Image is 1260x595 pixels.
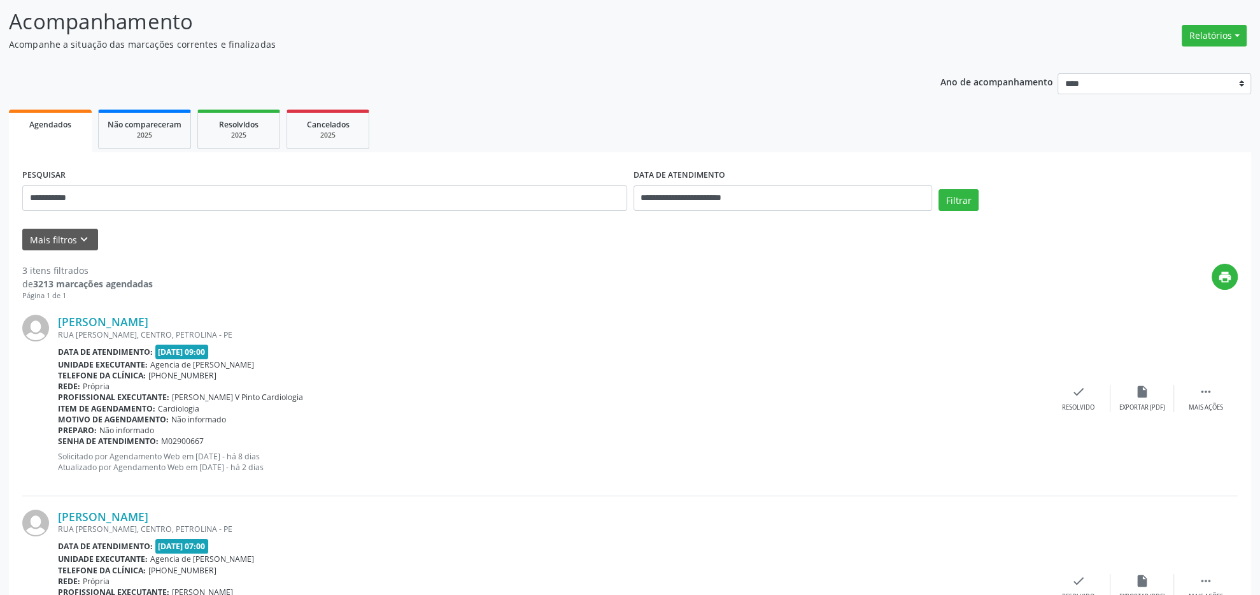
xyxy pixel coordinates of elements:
[1199,574,1213,588] i: 
[1212,264,1238,290] button: print
[58,524,1047,534] div: RUA [PERSON_NAME], CENTRO, PETROLINA - PE
[22,315,49,341] img: img
[634,166,725,185] label: DATA DE ATENDIMENTO
[83,381,110,392] span: Própria
[22,277,153,290] div: de
[150,554,254,564] span: Agencia de [PERSON_NAME]
[1062,403,1094,412] div: Resolvido
[172,392,303,403] span: [PERSON_NAME] V Pinto Cardiologia
[155,345,209,359] span: [DATE] 09:00
[1135,574,1149,588] i: insert_drive_file
[22,166,66,185] label: PESQUISAR
[1072,574,1086,588] i: check
[33,278,153,290] strong: 3213 marcações agendadas
[58,347,153,357] b: Data de atendimento:
[1072,385,1086,399] i: check
[150,359,254,370] span: Agencia de [PERSON_NAME]
[22,290,153,301] div: Página 1 de 1
[1182,25,1247,47] button: Relatórios
[1199,385,1213,399] i: 
[148,565,216,576] span: [PHONE_NUMBER]
[940,73,1053,89] p: Ano de acompanhamento
[161,436,204,447] span: M02900667
[1119,403,1165,412] div: Exportar (PDF)
[58,436,159,447] b: Senha de atendimento:
[22,264,153,277] div: 3 itens filtrados
[1218,270,1232,284] i: print
[108,131,181,140] div: 2025
[58,414,169,425] b: Motivo de agendamento:
[58,425,97,436] b: Preparo:
[58,329,1047,340] div: RUA [PERSON_NAME], CENTRO, PETROLINA - PE
[1189,403,1223,412] div: Mais ações
[58,451,1047,473] p: Solicitado por Agendamento Web em [DATE] - há 8 dias Atualizado por Agendamento Web em [DATE] - h...
[58,359,148,370] b: Unidade executante:
[58,370,146,381] b: Telefone da clínica:
[219,119,258,130] span: Resolvidos
[58,576,80,587] b: Rede:
[158,403,199,414] span: Cardiologia
[99,425,154,436] span: Não informado
[307,119,350,130] span: Cancelados
[58,541,153,552] b: Data de atendimento:
[58,381,80,392] b: Rede:
[9,6,879,38] p: Acompanhamento
[22,510,49,536] img: img
[938,189,979,211] button: Filtrar
[58,403,155,414] b: Item de agendamento:
[9,38,879,51] p: Acompanhe a situação das marcações correntes e finalizadas
[58,510,148,524] a: [PERSON_NAME]
[58,565,146,576] b: Telefone da clínica:
[29,119,71,130] span: Agendados
[77,233,91,247] i: keyboard_arrow_down
[83,576,110,587] span: Própria
[58,554,148,564] b: Unidade executante:
[22,229,98,251] button: Mais filtroskeyboard_arrow_down
[148,370,216,381] span: [PHONE_NUMBER]
[207,131,271,140] div: 2025
[1135,385,1149,399] i: insert_drive_file
[58,392,169,403] b: Profissional executante:
[108,119,181,130] span: Não compareceram
[171,414,226,425] span: Não informado
[155,539,209,554] span: [DATE] 07:00
[296,131,360,140] div: 2025
[58,315,148,329] a: [PERSON_NAME]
